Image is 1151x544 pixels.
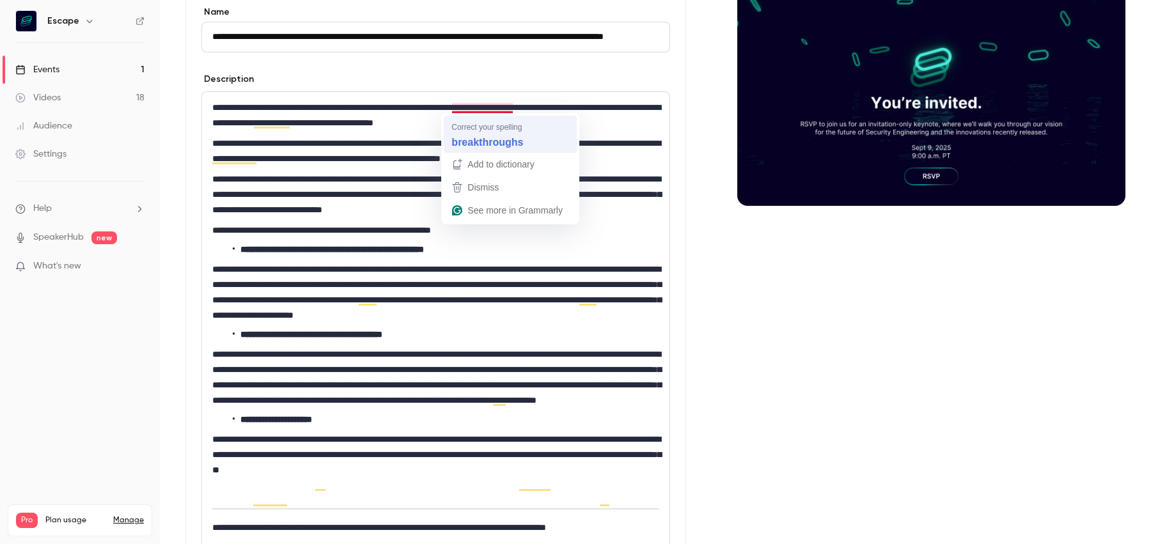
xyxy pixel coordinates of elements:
[15,63,59,76] div: Events
[33,231,84,244] a: SpeakerHub
[16,513,38,528] span: Pro
[45,515,106,525] span: Plan usage
[15,91,61,104] div: Videos
[91,231,117,244] span: new
[113,515,144,525] a: Manage
[15,148,67,160] div: Settings
[129,261,145,272] iframe: Noticeable Trigger
[15,120,72,132] div: Audience
[15,202,145,215] li: help-dropdown-opener
[201,6,670,19] label: Name
[16,11,36,31] img: Escape
[33,202,52,215] span: Help
[33,260,81,273] span: What's new
[47,15,79,27] h6: Escape
[201,73,254,86] label: Description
